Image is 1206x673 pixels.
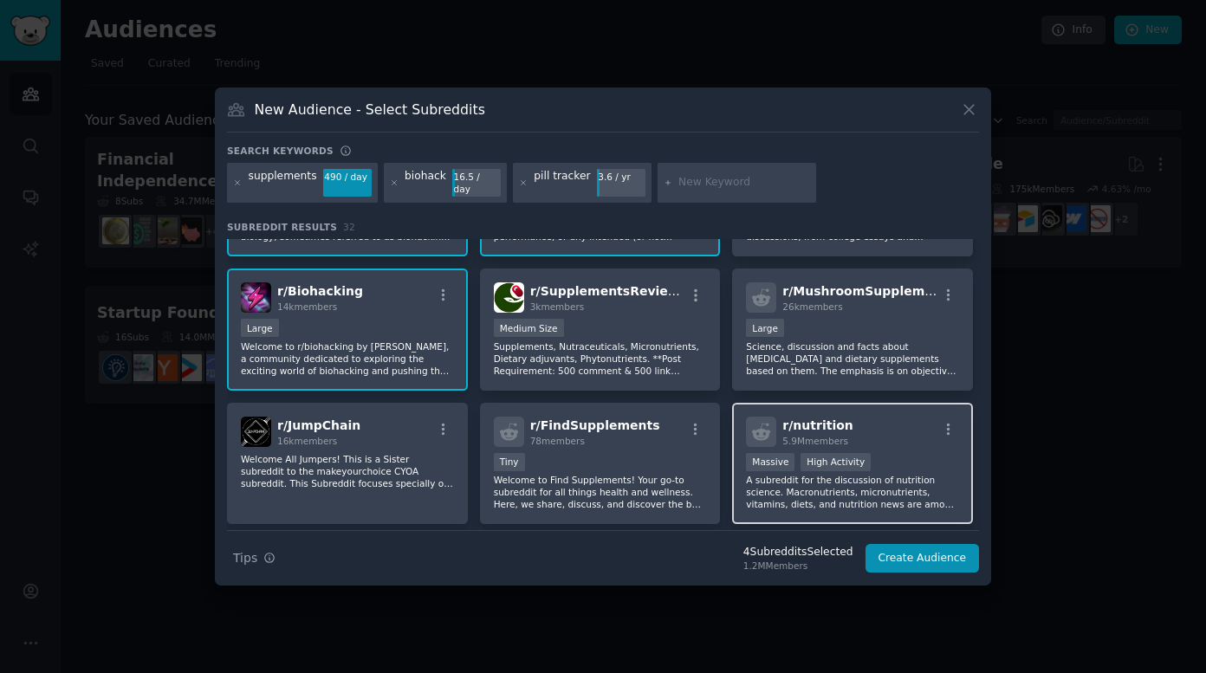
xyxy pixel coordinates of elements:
[494,474,707,510] p: Welcome to Find Supplements! Your go-to subreddit for all things health and wellness. Here, we sh...
[233,549,257,567] span: Tips
[241,282,271,313] img: Biohacking
[241,319,279,337] div: Large
[530,284,686,298] span: r/ SupplementsReviews
[227,543,282,573] button: Tips
[494,282,524,313] img: SupplementsReviews
[227,221,337,233] span: Subreddit Results
[801,453,871,471] div: High Activity
[782,418,853,432] span: r/ nutrition
[249,169,317,197] div: supplements
[743,545,853,560] div: 4 Subreddit s Selected
[494,340,707,377] p: Supplements, Nutraceuticals, Micronutrients, Dietary adjuvants, Phytonutrients. **Post Requiremen...
[241,417,271,447] img: JumpChain
[277,436,337,446] span: 16k members
[241,453,454,489] p: Welcome All Jumpers! This is a Sister subreddit to the makeyourchoice CYOA subreddit. This Subred...
[782,301,842,312] span: 26k members
[277,284,363,298] span: r/ Biohacking
[782,284,954,298] span: r/ MushroomSupplements
[241,340,454,377] p: Welcome to r/biohacking by [PERSON_NAME], a community dedicated to exploring the exciting world o...
[277,418,360,432] span: r/ JumpChain
[452,169,501,197] div: 16.5 / day
[277,301,337,312] span: 14k members
[494,453,525,471] div: Tiny
[255,100,485,119] h3: New Audience - Select Subreddits
[343,222,355,232] span: 32
[746,340,959,377] p: Science, discussion and facts about [MEDICAL_DATA] and dietary supplements based on them. The emp...
[746,319,784,337] div: Large
[530,418,660,432] span: r/ FindSupplements
[746,453,794,471] div: Massive
[227,145,334,157] h3: Search keywords
[405,169,446,197] div: biohack
[782,436,848,446] span: 5.9M members
[323,169,372,184] div: 490 / day
[534,169,590,197] div: pill tracker
[530,301,585,312] span: 3k members
[866,544,980,573] button: Create Audience
[530,436,585,446] span: 78 members
[678,175,810,191] input: New Keyword
[743,560,853,572] div: 1.2M Members
[494,319,564,337] div: Medium Size
[746,474,959,510] p: A subreddit for the discussion of nutrition science. Macronutrients, micronutrients, vitamins, di...
[597,169,645,184] div: 3.6 / yr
